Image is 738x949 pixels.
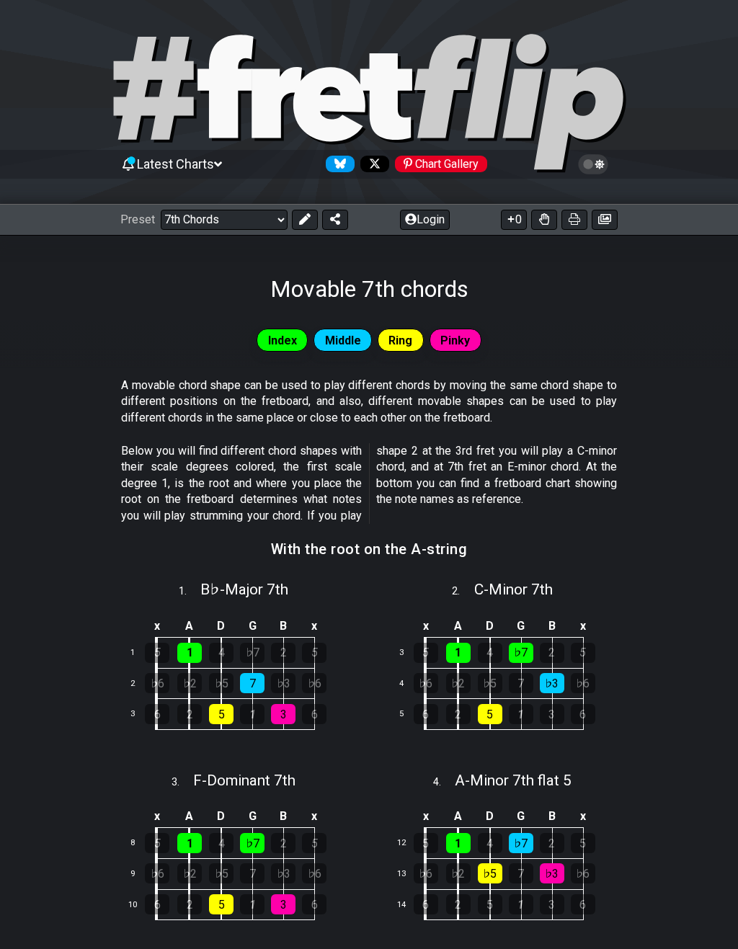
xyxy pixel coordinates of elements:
div: 6 [302,894,326,914]
div: 6 [571,894,595,914]
div: ♭5 [478,863,502,883]
span: 3 . [172,775,193,790]
td: 9 [122,858,156,889]
span: Ring [388,330,412,351]
div: ♭2 [177,863,202,883]
div: ♭6 [302,673,326,693]
a: Follow #fretflip at X [355,156,389,172]
td: 12 [391,828,425,859]
td: x [567,614,598,638]
div: ♭6 [145,863,169,883]
td: B [536,804,567,828]
div: ♭6 [571,673,595,693]
span: Pinky [440,330,470,351]
div: ♭5 [209,673,234,693]
span: A - Minor 7th flat 5 [455,772,572,789]
p: Below you will find different chord shapes with their scale degrees colored, the first scale degr... [121,443,617,524]
div: ♭5 [209,863,234,883]
div: 2 [446,704,471,724]
div: ♭2 [177,673,202,693]
div: ♭7 [240,643,264,663]
div: 2 [540,643,564,663]
span: C - Minor 7th [474,581,553,598]
span: Latest Charts [137,156,214,171]
div: 2 [271,643,295,663]
div: ♭7 [509,833,533,853]
span: Preset [120,213,155,226]
td: 4 [391,668,425,699]
div: ♭6 [571,863,595,883]
div: 3 [271,704,295,724]
td: B [268,804,299,828]
div: ♭6 [302,863,326,883]
div: Chart Gallery [395,156,487,172]
td: B [268,614,299,638]
h1: Movable 7th chords [270,275,468,303]
div: 6 [145,894,169,914]
td: 13 [391,858,425,889]
div: ♭7 [509,643,533,663]
div: 1 [240,704,264,724]
td: x [567,804,598,828]
h3: With the root on the A-string [271,541,468,557]
div: 6 [571,704,595,724]
div: 7 [509,673,533,693]
td: 5 [391,699,425,730]
td: x [141,614,174,638]
div: 1 [509,704,533,724]
td: A [174,614,206,638]
td: B [536,614,567,638]
div: 5 [414,643,438,663]
div: 1 [509,894,533,914]
a: Follow #fretflip at Bluesky [320,156,355,172]
button: Login [400,210,450,230]
div: 6 [414,704,438,724]
div: ♭3 [271,673,295,693]
td: 10 [122,889,156,920]
div: 2 [540,833,564,853]
td: G [505,804,536,828]
div: 6 [145,704,169,724]
div: 5 [571,643,595,663]
div: 1 [446,643,471,663]
div: 6 [414,894,438,914]
td: 2 [122,668,156,699]
td: 8 [122,828,156,859]
select: Preset [161,210,288,230]
div: 5 [571,833,595,853]
td: A [174,804,206,828]
div: 7 [240,863,264,883]
td: D [474,804,506,828]
div: 2 [271,833,295,853]
div: 3 [540,894,564,914]
td: A [442,804,474,828]
td: A [442,614,474,638]
div: 2 [446,894,471,914]
div: 5 [302,833,326,853]
div: 1 [177,833,202,853]
button: Toggle Dexterity for all fretkits [531,210,557,230]
div: 5 [145,833,169,853]
div: 4 [478,643,502,663]
td: G [237,614,268,638]
div: 4 [209,833,234,853]
div: ♭5 [478,673,502,693]
div: 1 [177,643,202,663]
span: B♭ - Major 7th [200,581,288,598]
div: ♭6 [145,673,169,693]
span: 2 . [452,584,474,600]
div: 4 [478,833,502,853]
div: 7 [509,863,533,883]
button: Share Preset [322,210,348,230]
td: 1 [122,638,156,669]
button: Create image [592,210,618,230]
div: 4 [209,643,234,663]
button: Print [561,210,587,230]
span: 4 . [433,775,455,790]
div: 7 [240,673,264,693]
div: ♭3 [540,673,564,693]
td: x [141,804,174,828]
div: ♭2 [446,673,471,693]
div: 5 [302,643,326,663]
td: 14 [391,889,425,920]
